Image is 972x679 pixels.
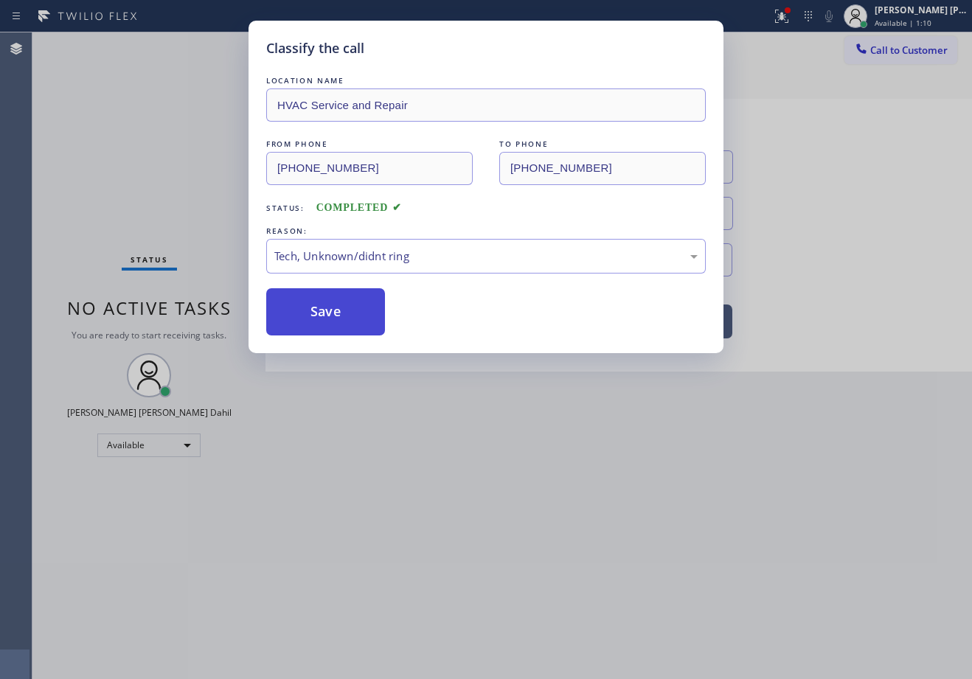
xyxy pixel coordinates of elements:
span: Status: [266,203,305,213]
input: From phone [266,152,473,185]
div: REASON: [266,223,706,239]
div: LOCATION NAME [266,73,706,88]
h5: Classify the call [266,38,364,58]
input: To phone [499,152,706,185]
button: Save [266,288,385,335]
div: FROM PHONE [266,136,473,152]
div: Tech, Unknown/didnt ring [274,248,698,265]
div: TO PHONE [499,136,706,152]
span: COMPLETED [316,202,402,213]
